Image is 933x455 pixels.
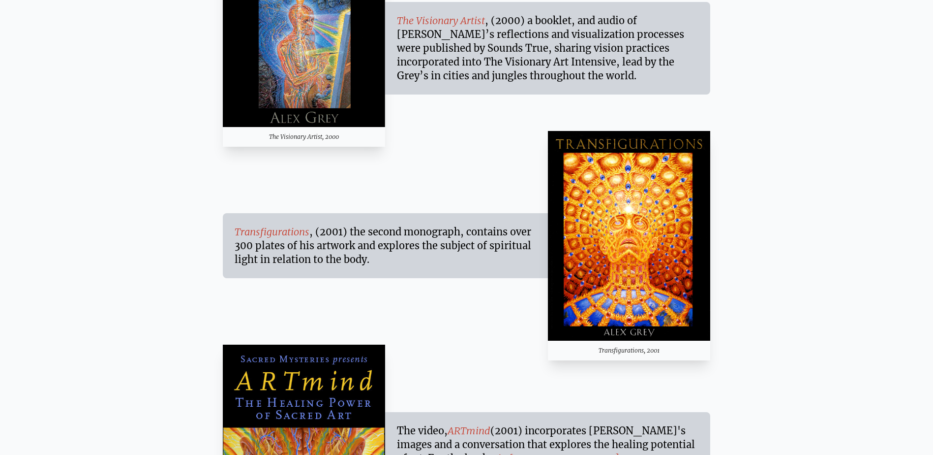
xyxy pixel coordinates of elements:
[235,225,536,266] div: , (2001) the second monograph, contains over 300 plates of his artwork and explores the subject o...
[397,14,698,83] div: , (2000) a booklet, and audio of [PERSON_NAME]’s reflections and visualization processes were pub...
[397,14,485,27] a: The Visionary Artist
[223,127,386,147] div: The Visionary Artist, 2000
[448,424,490,437] a: ARTmind
[548,131,711,340] img: Transfigurations, 2001
[548,341,711,360] div: Transfigurations, 2001
[235,226,309,238] a: Transfigurations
